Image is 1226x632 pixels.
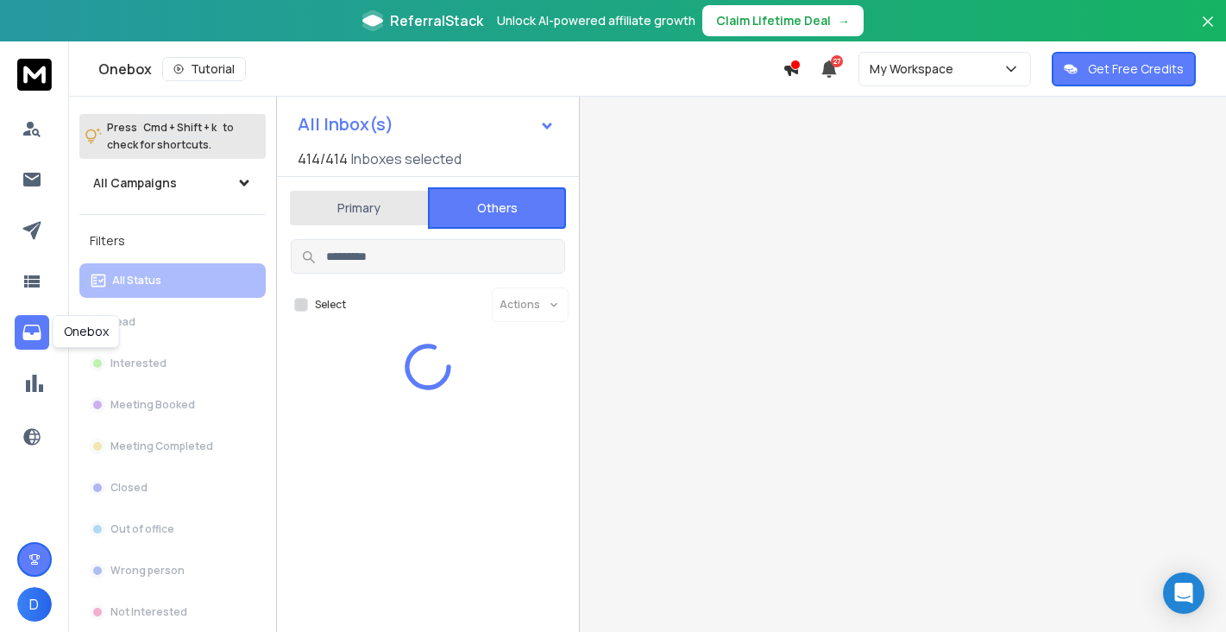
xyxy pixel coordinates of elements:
[298,116,393,133] h1: All Inbox(s)
[315,298,346,312] label: Select
[390,10,483,31] span: ReferralStack
[428,187,566,229] button: Others
[162,57,246,81] button: Tutorial
[497,12,695,29] p: Unlock AI-powered affiliate growth
[79,229,266,253] h3: Filters
[17,587,52,622] button: D
[1088,60,1184,78] p: Get Free Credits
[838,12,850,29] span: →
[141,117,219,137] span: Cmd + Shift + k
[284,107,569,142] button: All Inbox(s)
[870,60,960,78] p: My Workspace
[98,57,783,81] div: Onebox
[79,166,266,200] button: All Campaigns
[831,55,843,67] span: 27
[298,149,348,169] span: 414 / 414
[107,119,234,154] p: Press to check for shortcuts.
[1197,10,1219,52] button: Close banner
[290,189,428,227] button: Primary
[93,174,177,192] h1: All Campaigns
[53,315,120,348] div: Onebox
[1052,52,1196,86] button: Get Free Credits
[351,149,462,169] h3: Inboxes selected
[1163,572,1204,614] div: Open Intercom Messenger
[702,5,864,36] button: Claim Lifetime Deal→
